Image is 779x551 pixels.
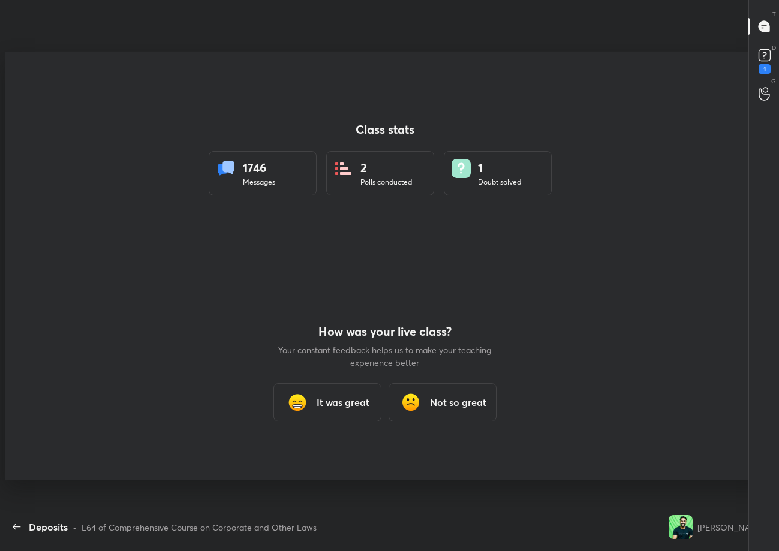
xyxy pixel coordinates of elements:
div: Deposits [29,520,68,534]
h3: It was great [317,395,369,410]
div: Messages [243,177,275,188]
img: statsPoll.b571884d.svg [334,159,353,178]
img: statsMessages.856aad98.svg [216,159,236,178]
h4: How was your live class? [277,324,493,339]
div: Polls conducted [360,177,412,188]
img: 34c2f5a4dc334ab99cba7f7ce517d6b6.jpg [669,515,693,539]
img: doubts.8a449be9.svg [452,159,471,178]
p: Your constant feedback helps us to make your teaching experience better [277,344,493,369]
div: Doubt solved [478,177,521,188]
div: 1 [478,159,521,177]
p: T [772,10,776,19]
img: frowning_face_cmp.gif [399,390,423,414]
p: G [771,77,776,86]
div: L64 of Comprehensive Course on Corporate and Other Laws [82,521,317,534]
h3: Not so great [430,395,486,410]
div: 1 [759,64,771,74]
h4: Class stats [209,122,561,137]
div: • [73,521,77,534]
img: grinning_face_with_smiling_eyes_cmp.gif [285,390,309,414]
p: D [772,43,776,52]
div: [PERSON_NAME] [697,521,765,534]
div: 1746 [243,159,275,177]
div: 2 [360,159,412,177]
